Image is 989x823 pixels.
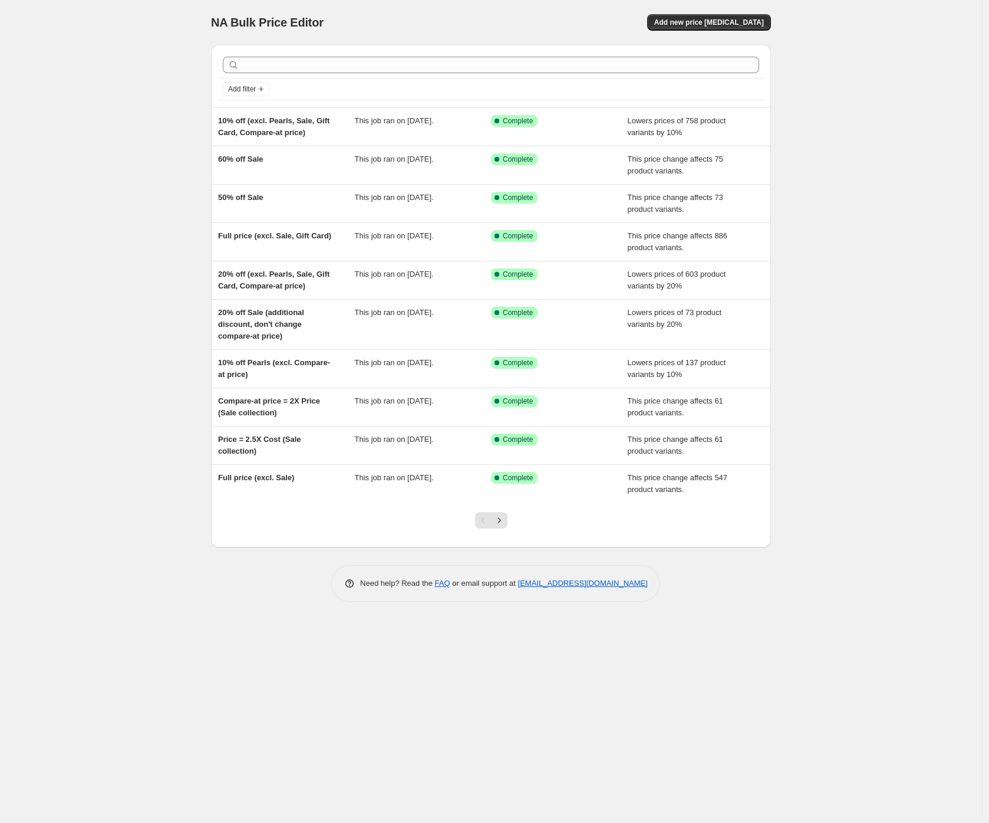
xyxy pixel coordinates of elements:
[628,435,723,455] span: This price change affects 61 product variants.
[628,193,723,214] span: This price change affects 73 product variants.
[503,231,533,241] span: Complete
[503,435,533,444] span: Complete
[435,579,450,588] a: FAQ
[355,231,434,240] span: This job ran on [DATE].
[355,270,434,278] span: This job ran on [DATE].
[355,155,434,163] span: This job ran on [DATE].
[503,155,533,164] span: Complete
[218,155,263,163] span: 60% off Sale
[355,473,434,482] span: This job ran on [DATE].
[503,308,533,317] span: Complete
[491,512,507,529] button: Next
[628,473,728,494] span: This price change affects 547 product variants.
[628,116,726,137] span: Lowers prices of 758 product variants by 10%
[355,116,434,125] span: This job ran on [DATE].
[355,358,434,367] span: This job ran on [DATE].
[211,16,324,29] span: NA Bulk Price Editor
[628,155,723,175] span: This price change affects 75 product variants.
[503,396,533,406] span: Complete
[218,193,263,202] span: 50% off Sale
[223,82,270,96] button: Add filter
[503,473,533,483] span: Complete
[218,231,331,240] span: Full price (excl. Sale, Gift Card)
[475,512,507,529] nav: Pagination
[628,358,726,379] span: Lowers prices of 137 product variants by 10%
[218,358,330,379] span: 10% off Pearls (excl. Compare-at price)
[218,473,294,482] span: Full price (excl. Sale)
[360,579,435,588] span: Need help? Read the
[654,18,764,27] span: Add new price [MEDICAL_DATA]
[218,116,329,137] span: 10% off (excl. Pearls, Sale, Gift Card, Compare-at price)
[450,579,518,588] span: or email support at
[628,231,728,252] span: This price change affects 886 product variants.
[503,358,533,368] span: Complete
[355,435,434,444] span: This job ran on [DATE].
[518,579,648,588] a: [EMAIL_ADDRESS][DOMAIN_NAME]
[355,396,434,405] span: This job ran on [DATE].
[628,308,722,329] span: Lowers prices of 73 product variants by 20%
[647,14,771,31] button: Add new price [MEDICAL_DATA]
[218,270,329,290] span: 20% off (excl. Pearls, Sale, Gift Card, Compare-at price)
[503,270,533,279] span: Complete
[218,308,304,340] span: 20% off Sale (additional discount, don't change compare-at price)
[228,84,256,94] span: Add filter
[218,396,320,417] span: Compare-at price = 2X Price (Sale collection)
[218,435,301,455] span: Price = 2.5X Cost (Sale collection)
[355,308,434,317] span: This job ran on [DATE].
[503,116,533,126] span: Complete
[503,193,533,202] span: Complete
[628,270,726,290] span: Lowers prices of 603 product variants by 20%
[628,396,723,417] span: This price change affects 61 product variants.
[355,193,434,202] span: This job ran on [DATE].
